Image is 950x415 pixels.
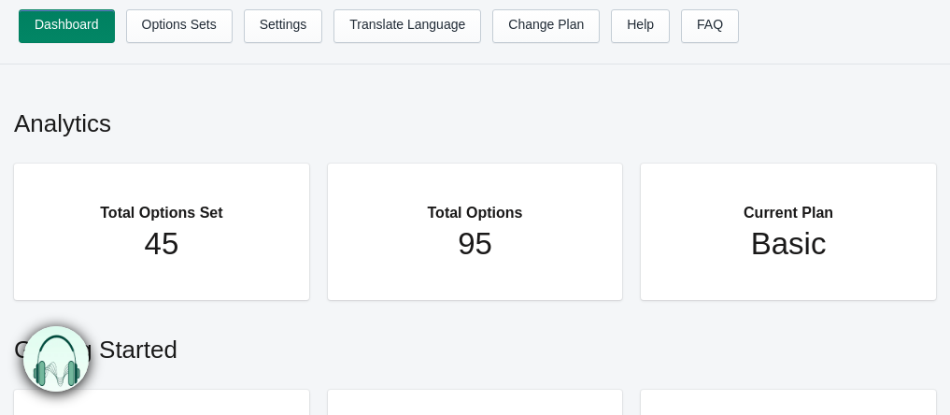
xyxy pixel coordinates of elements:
[492,9,600,43] a: Change Plan
[21,326,87,393] img: bxm.png
[14,314,936,376] h2: Getting Started
[333,9,481,43] a: Translate Language
[126,9,233,43] a: Options Sets
[51,182,272,225] h2: Total Options Set
[51,225,272,263] h1: 45
[678,225,899,263] h1: Basic
[678,182,899,225] h2: Current Plan
[244,9,323,43] a: Settings
[14,88,936,150] h2: Analytics
[365,225,586,263] h1: 95
[365,182,586,225] h2: Total Options
[19,9,115,43] a: Dashboard
[681,9,739,43] a: FAQ
[611,9,670,43] a: Help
